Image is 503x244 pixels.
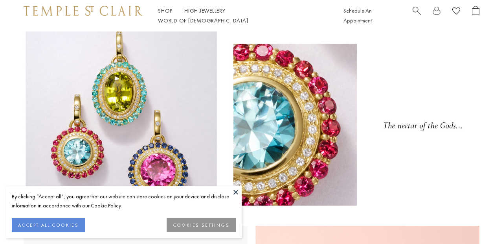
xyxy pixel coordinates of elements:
[158,17,248,24] a: World of [DEMOGRAPHIC_DATA]World of [DEMOGRAPHIC_DATA]
[12,218,85,232] button: ACCEPT ALL COOKIES
[413,6,421,26] a: Search
[472,6,479,26] a: Open Shopping Bag
[158,7,173,14] a: ShopShop
[158,6,326,26] nav: Main navigation
[184,7,226,14] a: High JewelleryHigh Jewellery
[452,6,460,18] a: View Wishlist
[24,6,142,15] img: Temple St. Clair
[343,7,372,24] a: Schedule An Appointment
[12,192,236,210] div: By clicking “Accept all”, you agree that our website can store cookies on your device and disclos...
[167,218,236,232] button: COOKIES SETTINGS
[464,207,495,236] iframe: Gorgias live chat messenger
